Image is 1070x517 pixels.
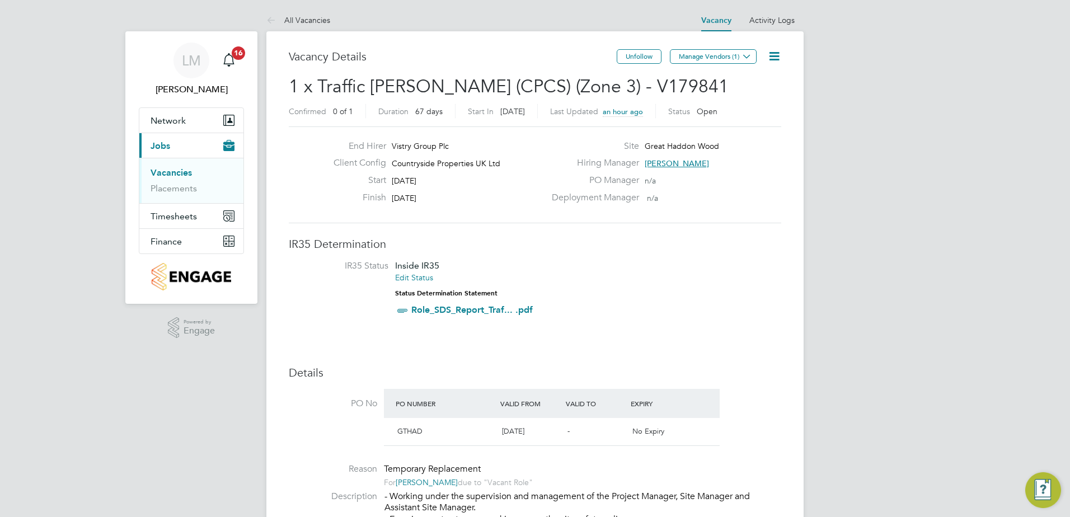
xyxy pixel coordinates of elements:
a: Go to home page [139,263,244,290]
span: LM [182,53,201,68]
a: [PERSON_NAME] [396,477,458,487]
span: 67 days [415,106,443,116]
span: GTHAD [397,426,423,436]
div: For due to "Vacant Role" [384,474,533,487]
span: [DATE] [502,426,524,436]
button: Finance [139,229,243,253]
div: Valid From [498,393,563,413]
span: [PERSON_NAME] [645,158,709,168]
span: Network [151,115,186,126]
button: Jobs [139,133,243,158]
label: PO Manager [545,175,639,186]
label: Last Updated [550,106,598,116]
label: IR35 Status [300,260,388,272]
label: Finish [325,192,386,204]
label: Reason [289,463,377,475]
span: Powered by [184,317,215,327]
button: Network [139,108,243,133]
span: Inside IR35 [395,260,439,271]
div: PO Number [393,393,498,413]
div: Valid To [563,393,628,413]
span: Open [697,106,717,116]
a: Placements [151,183,197,194]
h3: Details [289,365,781,380]
span: Lauren Morton [139,83,244,96]
h3: IR35 Determination [289,237,781,251]
div: Jobs [139,158,243,203]
label: End Hirer [325,140,386,152]
a: Powered byEngage [168,317,215,339]
a: Vacancy [701,16,731,25]
img: countryside-properties-logo-retina.png [152,263,231,290]
span: Countryside Properties UK Ltd [392,158,500,168]
label: Deployment Manager [545,192,639,204]
span: Jobs [151,140,170,151]
a: 16 [218,43,240,78]
label: Duration [378,106,409,116]
label: Start [325,175,386,186]
label: PO No [289,398,377,410]
a: Role_SDS_Report_Traf... .pdf [411,304,533,315]
span: 16 [232,46,245,60]
label: Site [545,140,639,152]
button: Timesheets [139,204,243,228]
span: [DATE] [392,176,416,186]
span: 1 x Traffic [PERSON_NAME] (CPCS) (Zone 3) - V179841 [289,76,729,97]
a: Edit Status [395,272,433,283]
span: No Expiry [632,426,664,436]
strong: Status Determination Statement [395,289,498,297]
span: [DATE] [500,106,525,116]
span: Temporary Replacement [384,463,481,474]
label: Client Config [325,157,386,169]
span: Engage [184,326,215,336]
span: Vistry Group Plc [392,141,449,151]
nav: Main navigation [125,31,257,304]
a: Vacancies [151,167,192,178]
span: an hour ago [603,107,643,116]
span: 0 of 1 [333,106,353,116]
span: n/a [647,193,658,203]
a: All Vacancies [266,15,330,25]
label: Confirmed [289,106,326,116]
span: [DATE] [392,193,416,203]
label: Hiring Manager [545,157,639,169]
h3: Vacancy Details [289,49,617,64]
a: Activity Logs [749,15,795,25]
span: Timesheets [151,211,197,222]
button: Manage Vendors (1) [670,49,757,64]
span: n/a [645,176,656,186]
button: Unfollow [617,49,661,64]
label: Status [668,106,690,116]
a: LM[PERSON_NAME] [139,43,244,96]
span: - [567,426,570,436]
div: Expiry [628,393,693,413]
span: Finance [151,236,182,247]
label: Start In [468,106,494,116]
button: Engage Resource Center [1025,472,1061,508]
span: Great Haddon Wood [645,141,719,151]
label: Description [289,491,377,502]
